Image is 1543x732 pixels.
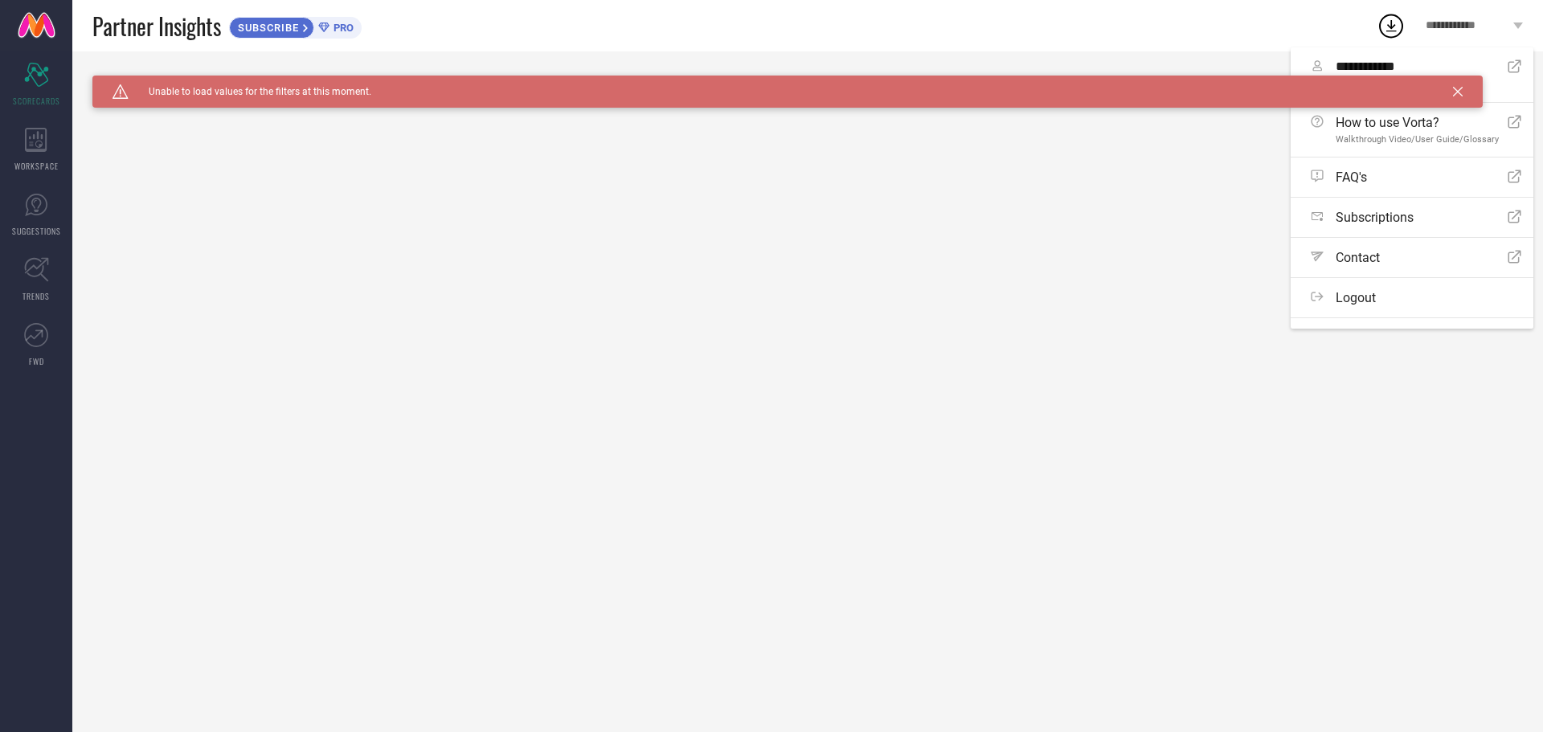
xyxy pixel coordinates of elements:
div: Unable to load filters at this moment. Please try later. [92,76,1523,88]
span: Unable to load values for the filters at this moment. [129,86,371,97]
span: SUGGESTIONS [12,225,61,237]
a: FAQ's [1291,157,1533,197]
span: PRO [329,22,354,34]
span: Partner Insights [92,10,221,43]
span: Subscriptions [1336,210,1414,225]
span: Logout [1336,290,1376,305]
a: SUBSCRIBEPRO [229,13,362,39]
span: SCORECARDS [13,95,60,107]
span: FAQ's [1336,170,1367,185]
span: WORKSPACE [14,160,59,172]
span: TRENDS [23,290,50,302]
div: Open download list [1377,11,1406,40]
span: FWD [29,355,44,367]
span: Walkthrough Video/User Guide/Glossary [1336,134,1499,145]
span: SUBSCRIBE [230,22,303,34]
a: Contact [1291,238,1533,277]
span: How to use Vorta? [1336,115,1499,130]
span: Contact [1336,250,1380,265]
a: How to use Vorta?Walkthrough Video/User Guide/Glossary [1291,103,1533,157]
a: Subscriptions [1291,198,1533,237]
